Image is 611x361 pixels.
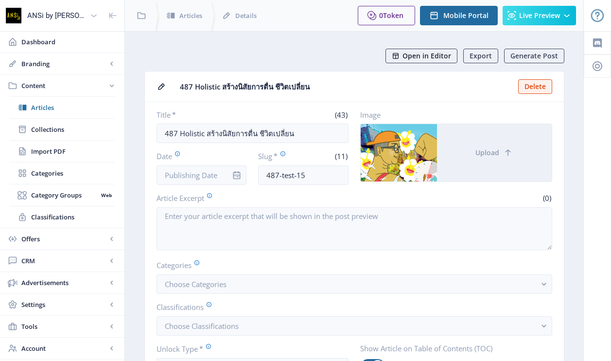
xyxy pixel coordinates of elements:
[157,110,249,120] label: Title
[10,184,115,206] a: Category GroupsWeb
[157,151,239,162] label: Date
[21,81,107,90] span: Content
[235,11,257,20] span: Details
[31,168,115,178] span: Categories
[518,79,552,94] button: Delete
[180,82,512,92] span: 487 Holistic สร้างนิสัยการตื่น ชีวิตเปลี่ยน
[10,162,115,184] a: Categories
[157,274,552,294] button: Choose Categories
[541,193,552,203] span: (0)
[21,256,107,266] span: CRM
[503,6,576,25] button: Live Preview
[31,125,115,134] span: Collections
[157,193,350,203] label: Article Excerpt
[31,146,115,156] span: Import PDF
[232,170,242,180] nb-icon: info
[157,302,544,312] label: Classifications
[510,52,558,60] span: Generate Post
[258,165,349,185] input: this-is-how-a-slug-looks-like
[157,124,349,143] input: Type Article Title ...
[21,37,117,47] span: Dashboard
[157,165,247,185] input: Publishing Date
[21,278,107,288] span: Advertisements
[27,5,86,26] div: ANSi by [PERSON_NAME]
[443,12,489,19] span: Mobile Portal
[10,141,115,162] a: Import PDF
[165,279,227,289] span: Choose Categories
[358,6,415,25] button: 0Token
[463,49,498,63] button: Export
[98,190,115,200] nb-badge: Web
[475,149,499,157] span: Upload
[504,49,564,63] button: Generate Post
[437,124,552,181] button: Upload
[21,59,107,69] span: Branding
[333,151,349,161] span: (11)
[519,12,560,19] span: Live Preview
[21,300,107,309] span: Settings
[360,110,544,120] label: Image
[402,52,451,60] span: Open in Editor
[157,316,552,336] button: Choose Classifications
[31,103,115,112] span: Articles
[31,212,115,222] span: Classifications
[258,151,299,162] label: Slug
[157,260,544,271] label: Categories
[420,6,498,25] button: Mobile Portal
[470,52,492,60] span: Export
[385,49,457,63] button: Open in Editor
[10,206,115,228] a: Classifications
[165,321,239,331] span: Choose Classifications
[10,119,115,140] a: Collections
[6,8,21,23] img: properties.app_icon.png
[179,11,202,20] span: Articles
[383,11,403,20] span: Token
[21,343,107,353] span: Account
[31,190,98,200] span: Category Groups
[333,110,349,120] span: (43)
[10,97,115,118] a: Articles
[21,322,107,331] span: Tools
[21,234,107,244] span: Offers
